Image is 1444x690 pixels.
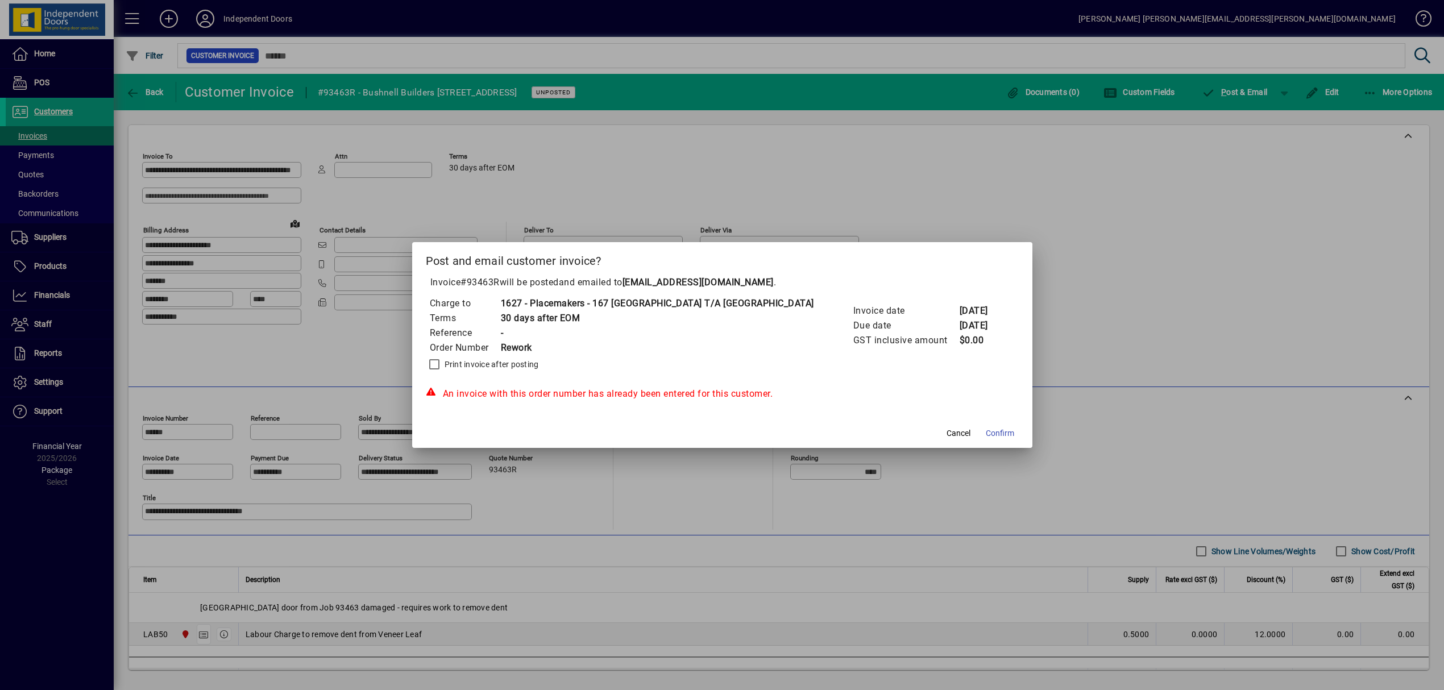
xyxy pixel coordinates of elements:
[959,333,1005,348] td: $0.00
[426,276,1019,289] p: Invoice will be posted .
[412,242,1032,275] h2: Post and email customer invoice?
[442,359,539,370] label: Print invoice after posting
[500,296,814,311] td: 1627 - Placemakers - 167 [GEOGRAPHIC_DATA] T/A [GEOGRAPHIC_DATA]
[429,311,500,326] td: Terms
[853,318,959,333] td: Due date
[947,427,970,439] span: Cancel
[940,423,977,443] button: Cancel
[429,340,500,355] td: Order Number
[429,296,500,311] td: Charge to
[500,326,814,340] td: -
[959,318,1005,333] td: [DATE]
[981,423,1019,443] button: Confirm
[959,304,1005,318] td: [DATE]
[500,340,814,355] td: Rework
[986,427,1014,439] span: Confirm
[426,387,1019,401] div: An invoice with this order number has already been entered for this customer.
[623,277,774,288] b: [EMAIL_ADDRESS][DOMAIN_NAME]
[559,277,774,288] span: and emailed to
[853,333,959,348] td: GST inclusive amount
[429,326,500,340] td: Reference
[460,277,500,288] span: #93463R
[500,311,814,326] td: 30 days after EOM
[853,304,959,318] td: Invoice date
